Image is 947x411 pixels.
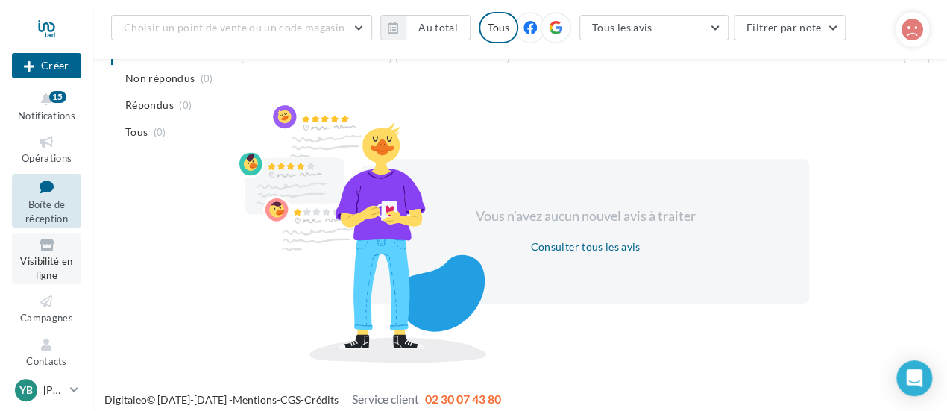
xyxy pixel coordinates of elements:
[18,110,75,122] span: Notifications
[22,152,72,164] span: Opérations
[26,355,67,367] span: Contacts
[12,53,81,78] button: Créer
[12,174,81,228] a: Boîte de réception
[104,393,501,406] span: © [DATE]-[DATE] - - -
[12,88,81,125] button: Notifications 15
[12,233,81,284] a: Visibilité en ligne
[20,255,72,281] span: Visibilité en ligne
[20,312,73,324] span: Campagnes
[592,21,652,34] span: Tous les avis
[25,198,68,225] span: Boîte de réception
[104,393,147,406] a: Digitaleo
[12,376,81,404] a: YB [PERSON_NAME]
[125,71,195,86] span: Non répondus
[12,131,81,167] a: Opérations
[125,125,148,139] span: Tous
[179,99,192,111] span: (0)
[201,72,213,84] span: (0)
[457,207,714,226] div: Vous n'avez aucun nouvel avis à traiter
[43,383,64,398] p: [PERSON_NAME]
[125,98,174,113] span: Répondus
[12,290,81,327] a: Campagnes
[425,392,501,406] span: 02 30 07 43 80
[304,393,339,406] a: Crédits
[124,21,344,34] span: Choisir un point de vente ou un code magasin
[524,238,646,256] button: Consulter tous les avis
[49,91,66,103] div: 15
[734,15,846,40] button: Filtrer par note
[896,360,932,396] div: Open Intercom Messenger
[280,393,301,406] a: CGS
[352,392,419,406] span: Service client
[12,333,81,370] a: Contacts
[406,15,471,40] button: Au total
[579,15,729,40] button: Tous les avis
[154,126,166,138] span: (0)
[479,12,518,43] div: Tous
[19,383,33,398] span: YB
[12,53,81,78] div: Nouvelle campagne
[233,393,277,406] a: Mentions
[380,15,471,40] button: Au total
[111,15,372,40] button: Choisir un point de vente ou un code magasin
